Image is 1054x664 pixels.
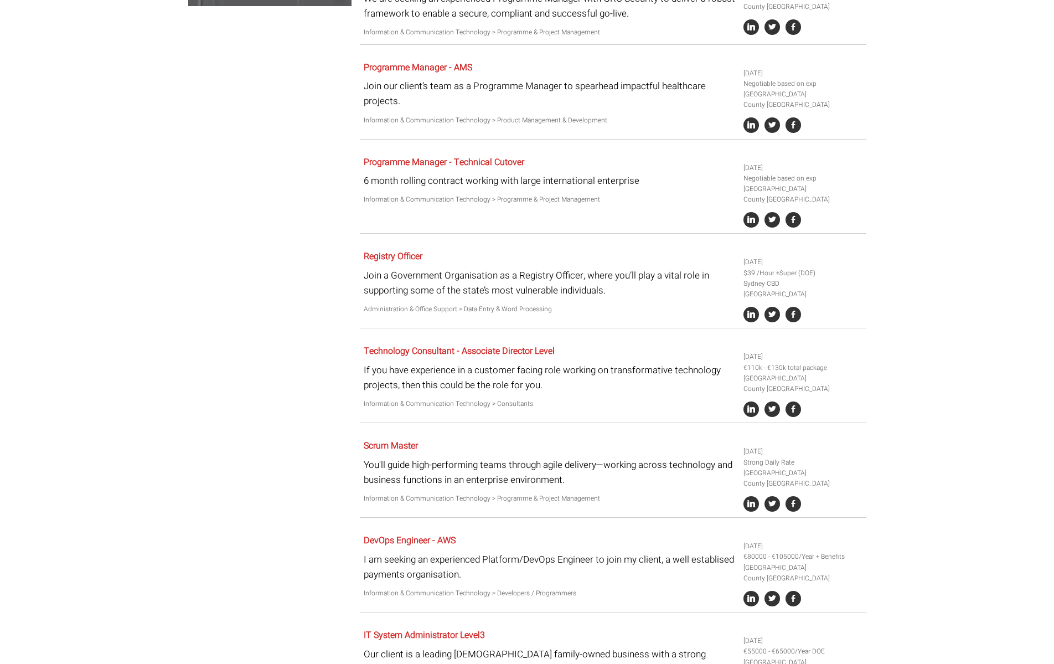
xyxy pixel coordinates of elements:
li: Sydney CBD [GEOGRAPHIC_DATA] [743,279,862,300]
li: Negotiable based on exp [743,173,862,184]
p: Information & Communication Technology > Product Management & Development [364,115,735,126]
p: Information & Communication Technology > Developers / Programmers [364,588,735,599]
li: [GEOGRAPHIC_DATA] County [GEOGRAPHIC_DATA] [743,89,862,110]
p: Information & Communication Technology > Programme & Project Management [364,194,735,205]
p: Information & Communication Technology > Consultants [364,399,735,409]
li: €55000 - €65000/Year DOE [743,646,862,657]
a: Scrum Master [364,439,418,452]
a: Programme Manager - Technical Cutover [364,156,524,169]
li: [DATE] [743,257,862,267]
li: [DATE] [743,541,862,552]
li: [DATE] [743,352,862,362]
li: [GEOGRAPHIC_DATA] County [GEOGRAPHIC_DATA] [743,563,862,584]
a: Programme Manager - AMS [364,61,472,74]
li: Strong Daily Rate [743,457,862,468]
li: [DATE] [743,163,862,173]
li: $39 /Hour +Super (DOE) [743,268,862,279]
li: [GEOGRAPHIC_DATA] County [GEOGRAPHIC_DATA] [743,373,862,394]
a: IT System Administrator Level3 [364,629,485,642]
p: Join a Government Organisation as a Registry Officer, where you’ll play a vital role in supportin... [364,268,735,298]
li: [GEOGRAPHIC_DATA] County [GEOGRAPHIC_DATA] [743,468,862,489]
p: You'll guide high-performing teams through agile delivery—working across technology and business ... [364,457,735,487]
a: Registry Officer [364,250,422,263]
li: €110k - €130k total package [743,363,862,373]
li: [GEOGRAPHIC_DATA] County [GEOGRAPHIC_DATA] [743,184,862,205]
a: DevOps Engineer - AWS [364,534,456,547]
li: [DATE] [743,446,862,457]
p: 6 month rolling contract working with large international enterprise [364,173,735,188]
p: Information & Communication Technology > Programme & Project Management [364,27,735,38]
li: Negotiable based on exp [743,79,862,89]
li: [DATE] [743,636,862,646]
li: [DATE] [743,68,862,79]
a: Technology Consultant - Associate Director Level [364,344,555,358]
p: I am seeking an experienced Platform/DevOps Engineer to join my client, a well establised payment... [364,552,735,582]
p: Information & Communication Technology > Programme & Project Management [364,493,735,504]
li: €80000 - €105000/Year + Benefits [743,552,862,562]
p: Join our client’s team as a Programme Manager to spearhead impactful healthcare projects. [364,79,735,109]
p: Administration & Office Support > Data Entry & Word Processing [364,304,735,315]
p: If you have experience in a customer facing role working on transformative technology projects, t... [364,363,735,393]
